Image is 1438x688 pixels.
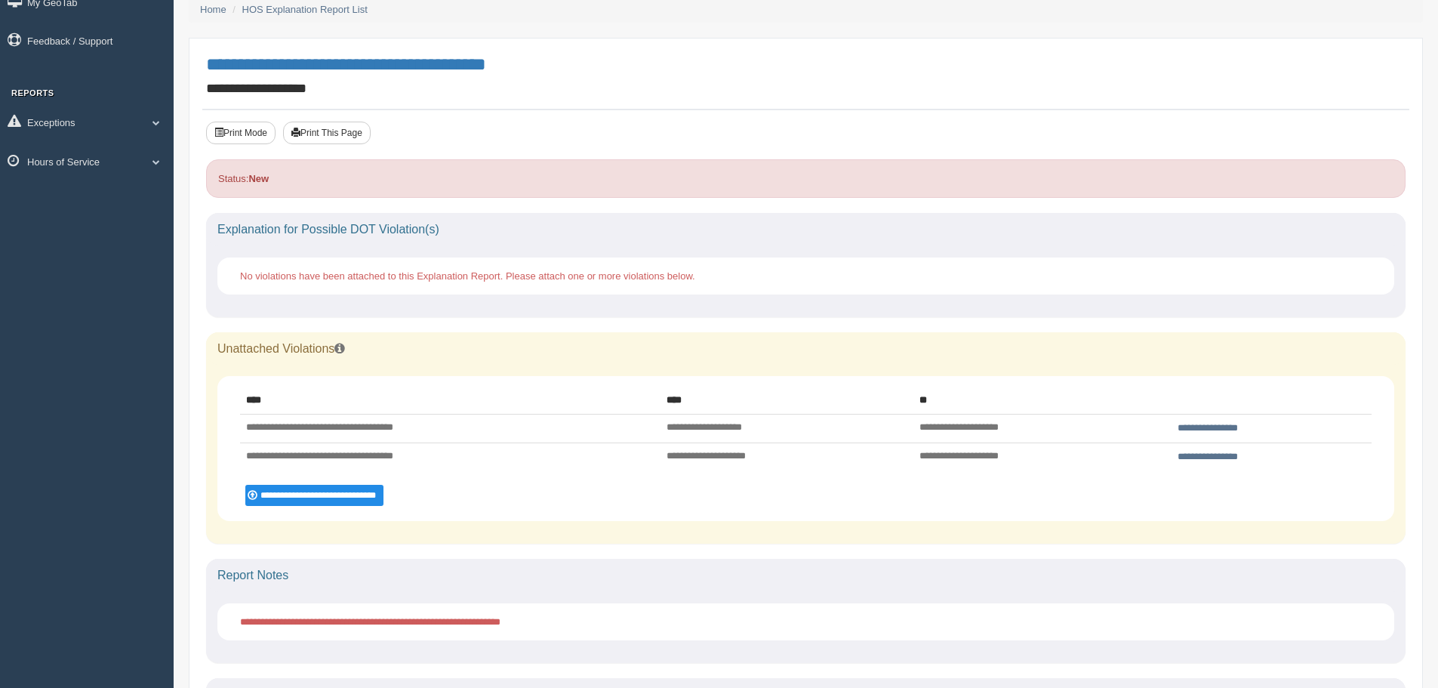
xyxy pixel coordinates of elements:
button: Print Mode [206,122,276,144]
div: Unattached Violations [206,332,1406,366]
strong: New [248,173,269,184]
div: Explanation for Possible DOT Violation(s) [206,213,1406,246]
span: No violations have been attached to this Explanation Report. Please attach one or more violations... [240,270,695,282]
button: Print This Page [283,122,371,144]
div: Status: [206,159,1406,198]
div: Report Notes [206,559,1406,592]
a: Home [200,4,226,15]
a: HOS Explanation Report List [242,4,368,15]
